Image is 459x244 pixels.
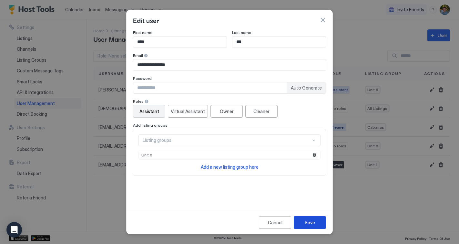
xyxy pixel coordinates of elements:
[133,15,159,25] span: Edit user
[133,82,287,93] input: Input Field
[133,123,168,128] span: Add listing groups
[133,105,165,118] button: Assistant
[133,59,326,70] input: Input Field
[259,216,291,229] button: Cancel
[311,152,318,158] button: Remove
[133,99,144,104] span: Roles
[305,219,315,226] div: Save
[268,219,282,226] div: Cancel
[133,37,227,48] input: Input Field
[220,108,234,115] div: Owner
[294,216,326,229] button: Save
[210,105,243,118] button: Owner
[168,105,208,118] button: Virtual Assistant
[133,76,152,81] span: Password
[6,222,22,238] div: Open Intercom Messenger
[232,30,251,35] span: Last name
[171,108,205,115] div: Virtual Assistant
[133,30,152,35] span: First name
[232,37,326,48] input: Input Field
[201,164,259,170] span: Add a new listing group here
[143,137,311,143] div: Listing groups
[201,164,259,170] a: Add a new listing group here
[139,108,159,115] div: Assistant
[253,108,270,115] div: Cleaner
[141,153,152,157] span: Unit 6
[133,53,143,58] span: Email
[291,85,322,91] span: Auto Generate
[245,105,278,118] button: Cleaner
